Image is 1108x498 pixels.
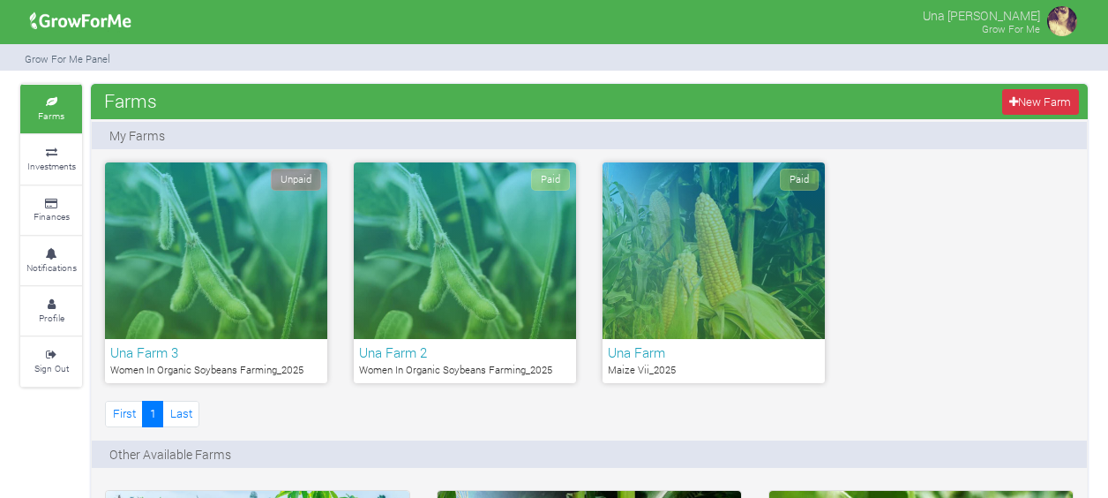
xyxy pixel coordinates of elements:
a: First [105,401,143,426]
span: Paid [780,169,819,191]
a: Unpaid Una Farm 3 Women In Organic Soybeans Farming_2025 [105,162,327,383]
span: Paid [531,169,570,191]
img: growforme image [1044,4,1080,39]
a: Finances [20,186,82,235]
a: 1 [142,401,163,426]
small: Grow For Me [982,22,1040,35]
small: Notifications [26,261,77,274]
small: Sign Out [34,362,69,374]
small: Profile [39,312,64,324]
a: Paid Una Farm Maize Vii_2025 [603,162,825,383]
p: Women In Organic Soybeans Farming_2025 [359,363,571,378]
small: Farms [38,109,64,122]
h6: Una Farm 3 [110,344,322,360]
a: Sign Out [20,337,82,386]
p: My Farms [109,126,165,145]
h6: Una Farm [608,344,820,360]
img: growforme image [24,4,138,39]
small: Grow For Me Panel [25,52,110,65]
a: Investments [20,135,82,184]
p: Other Available Farms [109,445,231,464]
small: Finances [34,210,70,223]
a: Paid Una Farm 2 Women In Organic Soybeans Farming_2025 [354,162,576,383]
a: Farms [20,85,82,133]
a: New Farm [1002,89,1079,115]
small: Investments [27,160,76,172]
nav: Page Navigation [105,401,199,426]
h6: Una Farm 2 [359,344,571,360]
a: Profile [20,287,82,336]
a: Last [162,401,199,426]
p: Una [PERSON_NAME] [923,4,1040,25]
p: Maize Vii_2025 [608,363,820,378]
span: Farms [100,83,161,118]
p: Women In Organic Soybeans Farming_2025 [110,363,322,378]
span: Unpaid [271,169,321,191]
a: Notifications [20,237,82,285]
